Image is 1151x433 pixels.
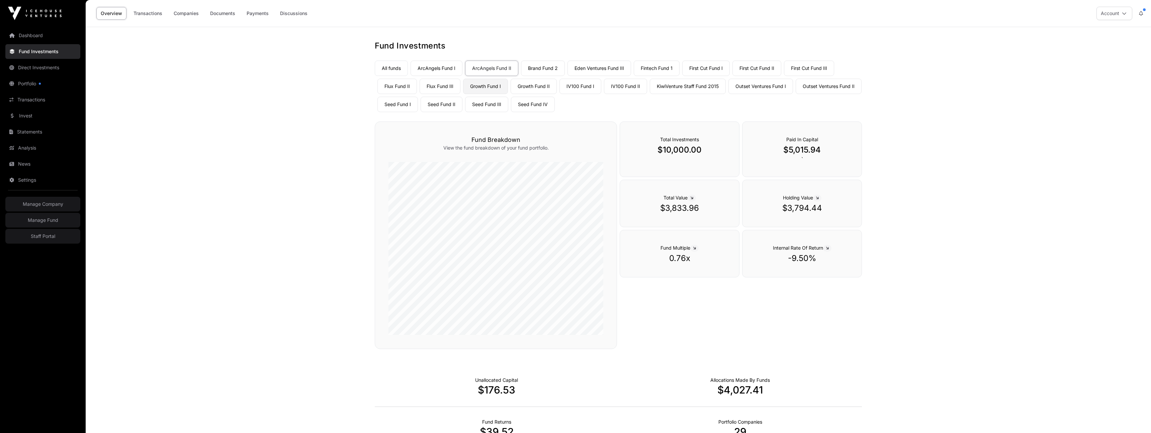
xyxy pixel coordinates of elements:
a: IV100 Fund I [559,79,601,94]
a: ArcAngels Fund II [465,61,518,76]
p: $176.53 [375,384,618,396]
a: Manage Fund [5,213,80,228]
a: KiwiVenture Staff Fund 2015 [650,79,726,94]
p: -9.50% [756,253,848,264]
a: IV100 Fund II [604,79,647,94]
a: Payments [242,7,273,20]
a: Brand Fund 2 [521,61,565,76]
a: Discussions [276,7,312,20]
a: First Cut Fund III [784,61,834,76]
a: Direct Investments [5,60,80,75]
a: Flux Fund III [420,79,460,94]
a: Portfolio [5,76,80,91]
span: Fund Multiple [660,245,699,251]
a: Transactions [5,92,80,107]
a: All funds [375,61,408,76]
a: Dashboard [5,28,80,43]
a: Invest [5,108,80,123]
h3: Fund Breakdown [388,135,603,145]
img: Icehouse Ventures Logo [8,7,62,20]
p: $10,000.00 [633,145,726,155]
a: Outset Ventures Fund I [728,79,793,94]
p: View the fund breakdown of your fund portfolio. [388,145,603,151]
span: Holding Value [783,195,821,200]
a: Statements [5,124,80,139]
p: $4,027.41 [618,384,862,396]
a: ArcAngels Fund I [411,61,462,76]
a: Outset Ventures Fund II [796,79,862,94]
a: Documents [206,7,240,20]
a: Transactions [129,7,167,20]
a: Growth Fund II [511,79,557,94]
p: $3,794.44 [756,203,848,213]
a: Companies [169,7,203,20]
p: 0.76x [633,253,726,264]
a: Settings [5,173,80,187]
a: First Cut Fund I [682,61,730,76]
a: Seed Fund III [465,97,508,112]
a: Seed Fund IV [511,97,555,112]
a: Seed Fund II [421,97,462,112]
h1: Fund Investments [375,40,862,51]
a: Fund Investments [5,44,80,59]
span: Paid In Capital [786,137,818,142]
a: News [5,157,80,171]
a: Staff Portal [5,229,80,244]
div: ` [742,121,862,177]
a: Eden Ventures Fund III [567,61,631,76]
span: Total Investments [660,137,699,142]
button: Account [1096,7,1132,20]
a: Analysis [5,141,80,155]
a: Flux Fund II [377,79,417,94]
p: Realised Returns from Funds [482,419,511,425]
p: $5,015.94 [756,145,848,155]
p: Number of Companies Deployed Into [718,419,762,425]
p: Cash not yet allocated [475,377,518,383]
a: Growth Fund I [463,79,508,94]
a: Overview [96,7,126,20]
a: Fintech Fund 1 [634,61,680,76]
span: Total Value [663,195,696,200]
iframe: Chat Widget [1118,401,1151,433]
span: Internal Rate Of Return [773,245,831,251]
a: Manage Company [5,197,80,211]
a: Seed Fund I [377,97,418,112]
p: Capital Deployed Into Companies [710,377,770,383]
a: First Cut Fund II [732,61,781,76]
p: $3,833.96 [633,203,726,213]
